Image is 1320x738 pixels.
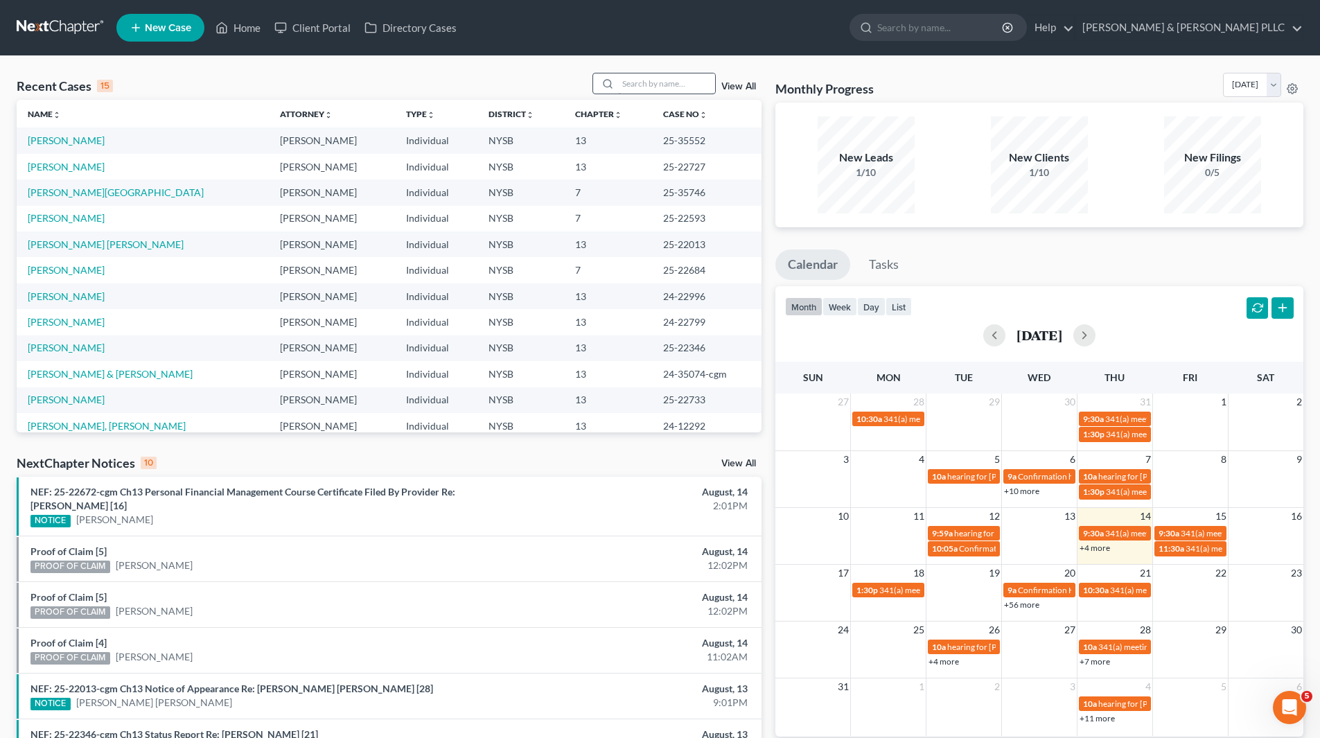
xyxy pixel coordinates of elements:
[526,111,534,119] i: unfold_more
[269,361,395,387] td: [PERSON_NAME]
[877,15,1004,40] input: Search by name...
[775,80,874,97] h3: Monthly Progress
[917,451,926,468] span: 4
[477,309,564,335] td: NYSB
[1159,528,1179,538] span: 9:30a
[564,206,652,231] td: 7
[477,154,564,179] td: NYSB
[395,179,478,205] td: Individual
[28,161,105,173] a: [PERSON_NAME]
[991,166,1088,179] div: 1/10
[1214,622,1228,638] span: 29
[518,636,748,650] div: August, 14
[1028,371,1050,383] span: Wed
[1105,371,1125,383] span: Thu
[785,297,822,316] button: month
[564,154,652,179] td: 13
[395,361,478,387] td: Individual
[489,109,534,119] a: Districtunfold_more
[1295,394,1303,410] span: 2
[1290,622,1303,638] span: 30
[28,290,105,302] a: [PERSON_NAME]
[1063,622,1077,638] span: 27
[395,231,478,257] td: Individual
[28,186,204,198] a: [PERSON_NAME][GEOGRAPHIC_DATA]
[564,179,652,205] td: 7
[836,508,850,525] span: 10
[477,283,564,309] td: NYSB
[1004,486,1039,496] a: +10 more
[1004,599,1039,610] a: +56 more
[836,565,850,581] span: 17
[269,387,395,413] td: [PERSON_NAME]
[955,371,973,383] span: Tue
[842,451,850,468] span: 3
[886,297,912,316] button: list
[1181,528,1314,538] span: 341(a) meeting for [PERSON_NAME]
[652,387,762,413] td: 25-22733
[987,508,1001,525] span: 12
[1105,414,1239,424] span: 341(a) meeting for [PERSON_NAME]
[818,166,915,179] div: 1/10
[652,361,762,387] td: 24-35074-cgm
[477,128,564,153] td: NYSB
[269,179,395,205] td: [PERSON_NAME]
[877,371,901,383] span: Mon
[1083,528,1104,538] span: 9:30a
[477,257,564,283] td: NYSB
[883,414,1017,424] span: 341(a) meeting for [PERSON_NAME]
[1220,451,1228,468] span: 8
[652,179,762,205] td: 25-35746
[28,238,184,250] a: [PERSON_NAME] [PERSON_NAME]
[358,15,464,40] a: Directory Cases
[1018,471,1175,482] span: Confirmation hearing for [PERSON_NAME]
[1290,565,1303,581] span: 23
[1186,543,1319,554] span: 341(a) meeting for [PERSON_NAME]
[652,231,762,257] td: 25-22013
[663,109,707,119] a: Case Nounfold_more
[1144,678,1152,695] span: 4
[912,565,926,581] span: 18
[28,394,105,405] a: [PERSON_NAME]
[1083,642,1097,652] span: 10a
[269,231,395,257] td: [PERSON_NAME]
[1138,394,1152,410] span: 31
[564,283,652,309] td: 13
[76,696,232,710] a: [PERSON_NAME] [PERSON_NAME]
[954,528,1143,538] span: hearing for [PERSON_NAME] and [PERSON_NAME]
[652,257,762,283] td: 25-22684
[97,80,113,92] div: 15
[17,78,113,94] div: Recent Cases
[652,413,762,439] td: 24-12292
[269,309,395,335] td: [PERSON_NAME]
[564,231,652,257] td: 13
[803,371,823,383] span: Sun
[477,206,564,231] td: NYSB
[28,134,105,146] a: [PERSON_NAME]
[116,559,193,572] a: [PERSON_NAME]
[1257,371,1274,383] span: Sat
[1295,678,1303,695] span: 6
[477,413,564,439] td: NYSB
[28,316,105,328] a: [PERSON_NAME]
[269,128,395,153] td: [PERSON_NAME]
[932,528,953,538] span: 9:59a
[1018,585,1177,595] span: Confirmation Hearing for [PERSON_NAME]
[209,15,267,40] a: Home
[518,499,748,513] div: 2:01PM
[564,335,652,361] td: 13
[947,642,1127,652] span: hearing for [PERSON_NAME] & [PERSON_NAME]
[1098,642,1232,652] span: 341(a) meeting for [PERSON_NAME]
[1220,678,1228,695] span: 5
[30,683,433,694] a: NEF: 25-22013-cgm Ch13 Notice of Appearance Re: [PERSON_NAME] [PERSON_NAME] [28]
[856,414,882,424] span: 10:30a
[564,309,652,335] td: 13
[518,559,748,572] div: 12:02PM
[1106,486,1240,497] span: 341(a) meeting for [PERSON_NAME]
[1063,394,1077,410] span: 30
[856,249,911,280] a: Tasks
[269,257,395,283] td: [PERSON_NAME]
[1105,528,1312,538] span: 341(a) meeting for [PERSON_NAME] & [PERSON_NAME]
[76,513,153,527] a: [PERSON_NAME]
[987,565,1001,581] span: 19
